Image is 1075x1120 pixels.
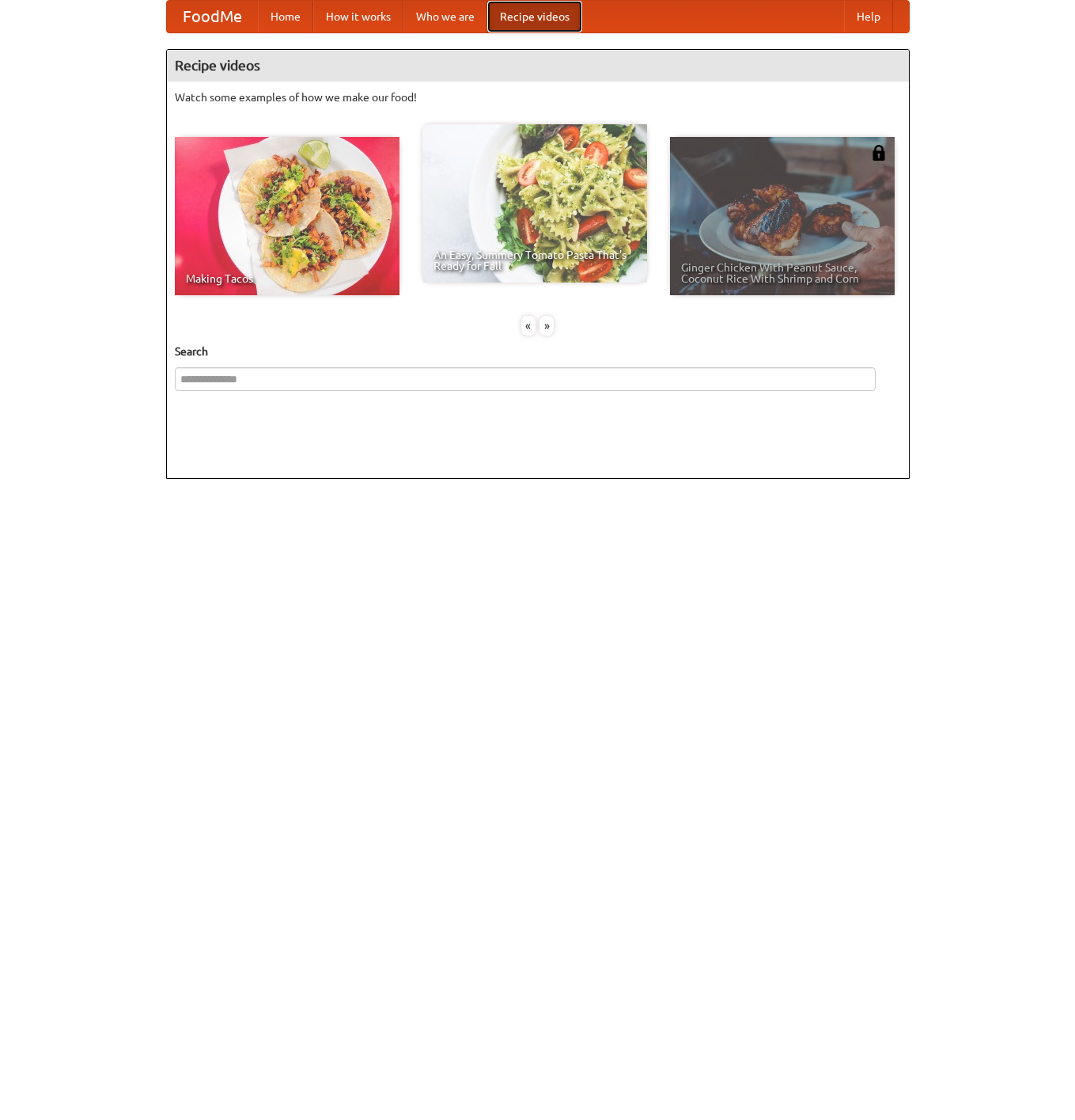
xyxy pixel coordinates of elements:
a: Who we are [403,1,487,32]
h4: Recipe videos [167,50,909,82]
h5: Search [175,344,901,359]
a: Recipe videos [487,1,582,32]
div: » [539,316,554,336]
div: « [521,316,536,336]
a: FoodMe [167,1,258,32]
p: Watch some examples of how we make our food! [175,89,901,105]
img: 483408.png [871,145,887,161]
a: How it works [313,1,403,32]
span: An Easy, Summery Tomato Pasta That's Ready for Fall [433,249,636,271]
a: Home [258,1,313,32]
a: Making Tacos [175,137,399,295]
span: Making Tacos [186,273,388,284]
a: Help [844,1,893,32]
a: An Easy, Summery Tomato Pasta That's Ready for Fall [422,124,647,283]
